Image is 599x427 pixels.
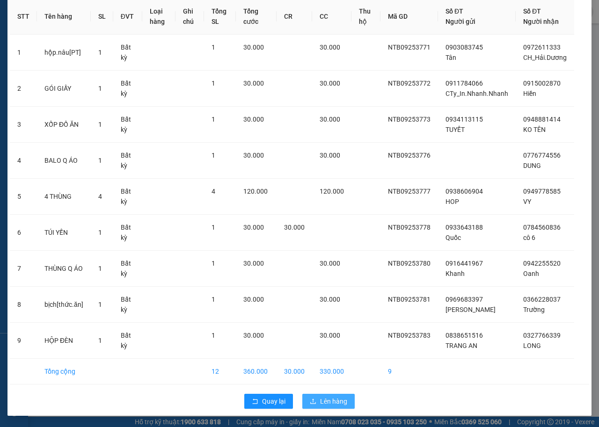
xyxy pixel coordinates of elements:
span: 120.000 [243,188,268,195]
span: 1 [98,301,102,308]
span: Số ĐT [523,7,541,15]
span: 30.000 [320,296,340,303]
span: 0934113115 [446,116,483,123]
span: NTB09253781 [388,296,431,303]
td: hộp.nâu[PT] [37,35,91,71]
span: Người nhận [523,18,559,25]
span: 30.000 [320,152,340,159]
span: NTB09253772 [388,80,431,87]
td: Tổng cộng [37,359,91,384]
span: 1 [212,152,215,159]
span: 1 [212,80,215,87]
td: 2 [10,71,37,107]
span: NTB09253783 [388,332,431,339]
td: 9 [10,323,37,359]
span: 1 [212,43,215,51]
span: 0938606904 [446,188,483,195]
span: upload [310,398,316,405]
td: BALO Q ÁO [37,143,91,179]
span: 0972611333 [523,43,561,51]
td: THÙNG Q ÁO [37,251,91,287]
span: LONG [523,342,541,349]
span: 1 [98,337,102,344]
span: 30.000 [243,332,264,339]
td: 6 [10,215,37,251]
span: Oanh [523,270,539,277]
span: DUNG [523,162,541,169]
span: 1 [212,296,215,303]
div: Hàng Bà Rịa [80,8,146,30]
span: Quốc [446,234,461,241]
span: 0911784066 [446,80,483,87]
span: CTy_In.Nhanh.Nhanh [446,90,508,97]
span: 1 [212,116,215,123]
div: Hoa [80,30,146,42]
span: 1 [212,260,215,267]
span: Nhận: [80,9,102,19]
span: CH_Hải.Dương [523,54,567,61]
span: 1 [98,265,102,272]
span: 30.000 [320,260,340,267]
span: 30.000 [320,80,340,87]
span: rollback [252,398,258,405]
span: 0776774556 [523,152,561,159]
div: 0764090771 [8,30,73,43]
td: Bất kỳ [113,107,143,143]
td: 3 [10,107,37,143]
span: Quay lại [262,396,285,406]
span: 30.000 [243,224,264,231]
td: Bất kỳ [113,35,143,71]
button: uploadLên hàng [302,394,355,409]
span: Hiền [523,90,536,97]
td: Bất kỳ [113,287,143,323]
span: 0916441967 [446,260,483,267]
td: Bất kỳ [113,179,143,215]
td: HỘP ĐÈN [37,323,91,359]
span: 0915002870 [523,80,561,87]
span: HOP [446,198,459,205]
td: 330.000 [312,359,351,384]
span: 0903083745 [446,43,483,51]
td: 5 [10,179,37,215]
span: NTB09253771 [388,43,431,51]
span: TUYẾT [446,126,465,133]
span: 0838651516 [446,332,483,339]
td: 9 [380,359,438,384]
span: R : [7,61,16,71]
span: [PERSON_NAME] [446,306,496,313]
td: 8 [10,287,37,323]
span: 0949778585 [523,188,561,195]
span: 30.000 [243,116,264,123]
div: TRINH [8,19,73,30]
div: 44 NTB [8,8,73,19]
span: 1 [98,49,102,56]
span: Số ĐT [446,7,463,15]
span: NTB09253773 [388,116,431,123]
span: 4 [212,188,215,195]
span: 30.000 [243,43,264,51]
span: 30.000 [320,43,340,51]
span: 4 [98,193,102,200]
td: Bất kỳ [113,215,143,251]
span: 1 [98,85,102,92]
span: Người gửi [446,18,475,25]
span: 30.000 [320,116,340,123]
td: 30.000 [277,359,312,384]
span: Trường [523,306,545,313]
td: bịch[thức.ăn] [37,287,91,323]
span: 0948881414 [523,116,561,123]
span: NTB09253778 [388,224,431,231]
span: Tân [446,54,456,61]
td: GÓI GIẤY [37,71,91,107]
span: 0942255520 [523,260,561,267]
td: 1 [10,35,37,71]
span: 1 [212,224,215,231]
td: 4 [10,143,37,179]
td: Bất kỳ [113,323,143,359]
span: TRANG AN [446,342,477,349]
span: NTB09253776 [388,152,431,159]
span: 1 [98,157,102,164]
td: XỐP ĐỒ ĂN [37,107,91,143]
span: Gửi: [8,9,22,19]
span: Lên hàng [320,396,347,406]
